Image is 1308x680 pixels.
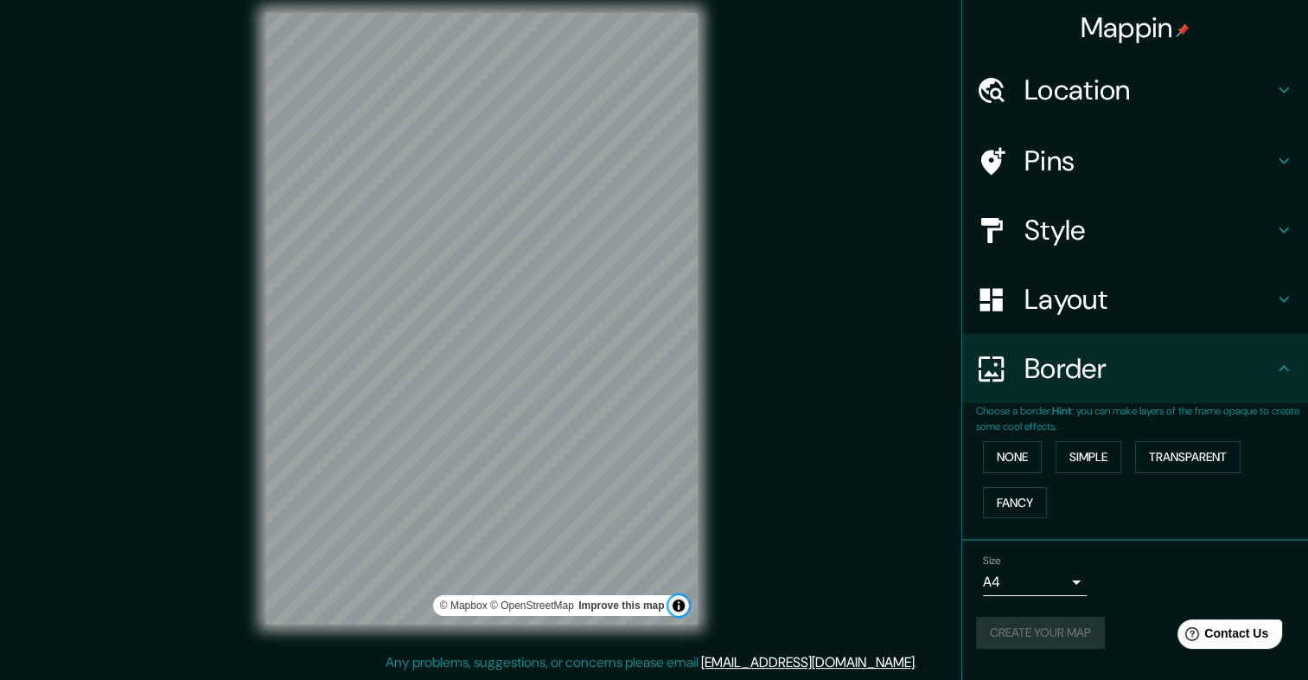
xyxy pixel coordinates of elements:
[1176,23,1190,37] img: pin-icon.png
[490,600,574,612] a: OpenStreetMap
[983,554,1001,568] label: Size
[983,487,1047,519] button: Fancy
[983,568,1087,596] div: A4
[668,595,689,616] button: Toggle attribution
[1154,613,1289,661] iframe: Help widget launcher
[1052,404,1072,418] b: Hint
[386,652,917,673] p: Any problems, suggestions, or concerns please email .
[1024,144,1273,178] h4: Pins
[578,600,664,612] a: Map feedback
[701,653,915,671] a: [EMAIL_ADDRESS][DOMAIN_NAME]
[265,13,698,625] canvas: Map
[962,265,1308,334] div: Layout
[1135,441,1241,473] button: Transparent
[983,441,1042,473] button: None
[920,652,923,673] div: .
[1056,441,1121,473] button: Simple
[1081,10,1190,45] h4: Mappin
[1024,351,1273,386] h4: Border
[962,196,1308,265] div: Style
[440,600,488,612] a: Mapbox
[1024,73,1273,107] h4: Location
[917,652,920,673] div: .
[962,334,1308,403] div: Border
[962,126,1308,196] div: Pins
[1024,282,1273,317] h4: Layout
[1024,213,1273,247] h4: Style
[962,55,1308,125] div: Location
[976,403,1308,434] p: Choose a border. : you can make layers of the frame opaque to create some cool effects.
